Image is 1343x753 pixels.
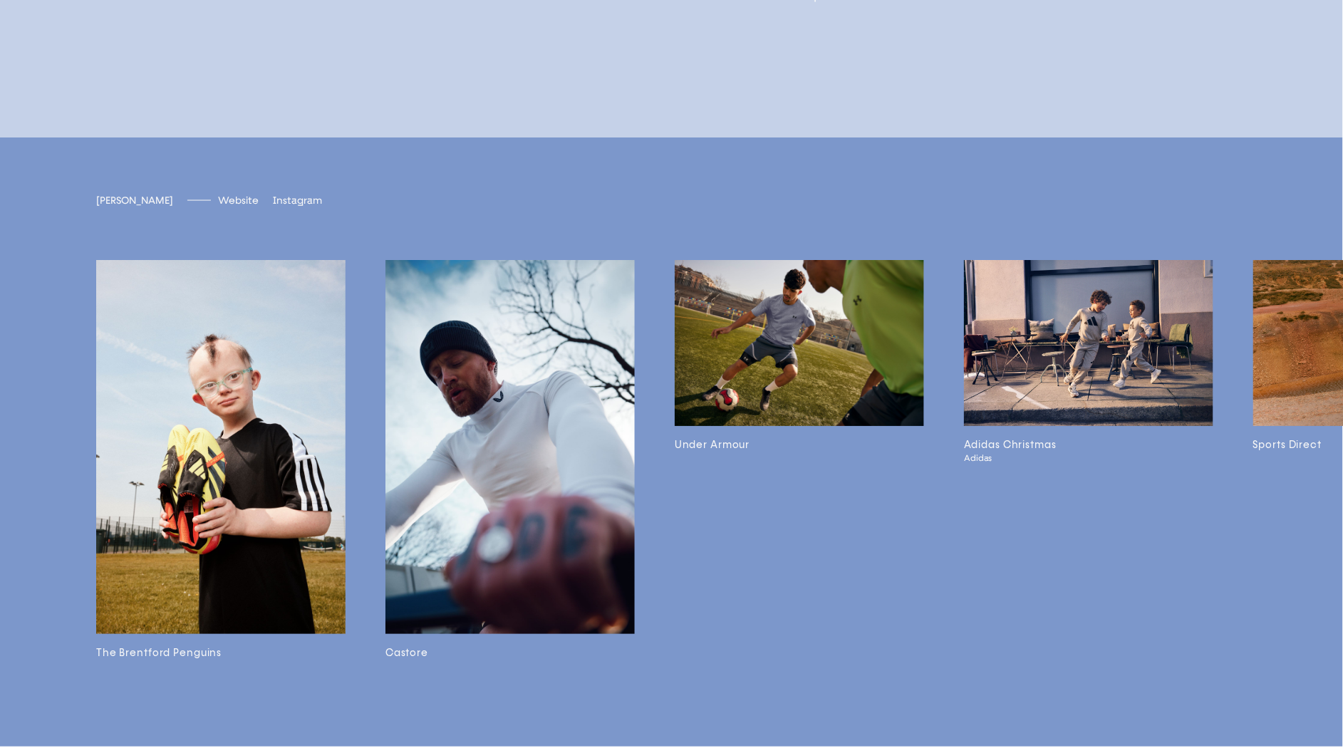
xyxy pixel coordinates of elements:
[385,645,635,661] h3: Castore
[96,260,346,661] a: The Brentford Penguins
[218,194,259,207] span: Website
[385,260,635,661] a: Castore
[964,437,1213,453] h3: Adidas Christmas
[675,437,924,453] h3: Under Armour
[96,194,173,207] span: [PERSON_NAME]
[218,194,259,207] a: Website[DOMAIN_NAME]
[675,260,924,661] a: Under Armour
[964,453,1189,464] span: Adidas
[273,194,322,207] a: Instagramiwillphoto
[273,194,322,207] span: Instagram
[96,645,346,661] h3: The Brentford Penguins
[964,260,1213,661] a: Adidas ChristmasAdidas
